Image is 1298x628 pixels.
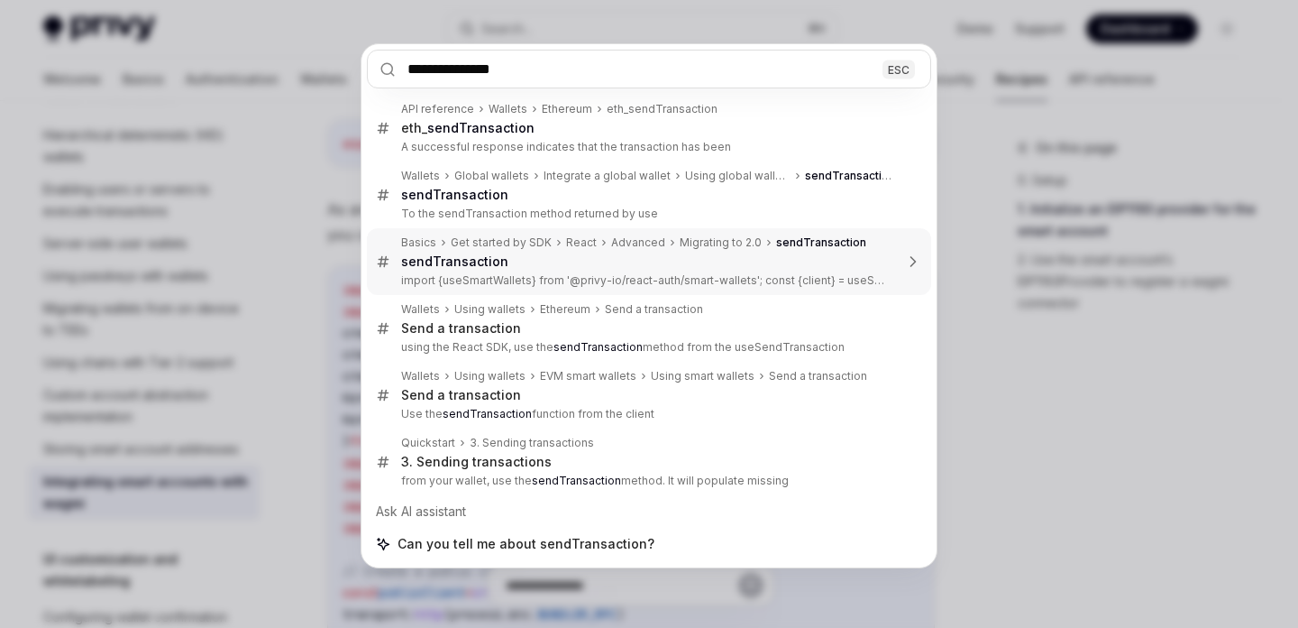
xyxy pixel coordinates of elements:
[566,235,597,250] div: React
[443,407,532,420] b: sendTransaction
[401,320,521,337] div: Send a transaction
[540,302,590,317] div: Ethereum
[605,302,703,317] div: Send a transaction
[401,302,440,317] div: Wallets
[454,302,526,317] div: Using wallets
[882,60,915,78] div: ESC
[398,535,654,553] span: Can you tell me about sendTransaction?
[401,369,440,383] div: Wallets
[401,273,893,288] p: import {useSmartWallets} from '@privy-io/react-auth/smart-wallets'; const {client} = useSmartWalle
[401,340,893,355] p: using the React SDK, use the method from the useSendTransaction
[401,102,474,116] div: API reference
[607,102,718,116] div: eth_sendTransaction
[685,169,791,183] div: Using global wallets
[401,169,440,183] div: Wallets
[427,120,535,135] b: sendTransaction
[651,369,754,383] div: Using smart wallets
[532,474,621,487] b: sendTransaction
[401,207,893,221] p: To the sendTransaction method returned by use
[401,407,893,421] p: Use the function from the client
[451,235,552,250] div: Get started by SDK
[401,436,455,450] div: Quickstart
[401,140,893,154] p: A successful response indicates that the transaction has been
[805,169,895,182] b: sendTransaction
[544,169,671,183] div: Integrate a global wallet
[401,454,552,470] div: 3. Sending transactions
[401,254,508,269] b: sendTransaction
[401,120,535,136] div: eth_
[470,436,594,450] div: 3. Sending transactions
[401,387,521,403] div: Send a transaction
[401,235,436,250] div: Basics
[553,340,643,354] b: sendTransaction
[680,235,762,250] div: Migrating to 2.0
[542,102,592,116] div: Ethereum
[611,235,665,250] div: Advanced
[776,235,866,249] b: sendTransaction
[401,187,508,202] b: sendTransaction
[454,369,526,383] div: Using wallets
[540,369,636,383] div: EVM smart wallets
[489,102,527,116] div: Wallets
[769,369,867,383] div: Send a transaction
[367,495,931,528] div: Ask AI assistant
[401,474,893,488] p: from your wallet, use the method. It will populate missing
[454,169,529,183] div: Global wallets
